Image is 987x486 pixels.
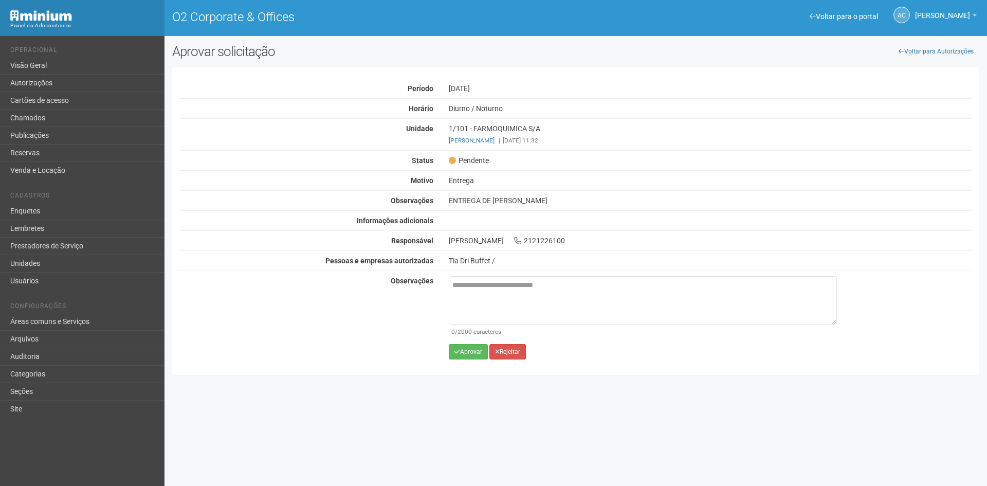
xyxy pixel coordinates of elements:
[449,344,488,359] button: Aprovar
[893,44,979,59] a: Voltar para Autorizações
[412,156,433,165] strong: Status
[10,10,72,21] img: Minium
[489,344,526,359] button: Rejeitar
[411,176,433,185] strong: Motivo
[499,137,500,144] span: |
[893,7,910,23] a: AC
[10,21,157,30] div: Painel do Administrador
[449,137,495,144] a: [PERSON_NAME]
[441,84,979,93] div: [DATE]
[172,44,568,59] h2: Aprovar solicitação
[441,196,979,205] div: ENTREGA DE [PERSON_NAME]
[441,124,979,145] div: 1/101 - FARMOQUIMICA S/A
[172,10,568,24] h1: O2 Corporate & Offices
[441,104,979,113] div: Diurno / Noturno
[10,46,157,57] li: Operacional
[449,136,972,145] div: [DATE] 11:32
[406,124,433,133] strong: Unidade
[325,257,433,265] strong: Pessoas e empresas autorizadas
[10,192,157,203] li: Cadastros
[10,302,157,313] li: Configurações
[391,277,433,285] strong: Observações
[451,328,455,335] span: 0
[915,2,970,20] span: Ana Carla de Carvalho Silva
[810,12,878,21] a: Voltar para o portal
[915,13,977,21] a: [PERSON_NAME]
[408,84,433,93] strong: Período
[391,237,433,245] strong: Responsável
[391,196,433,205] strong: Observações
[449,256,972,265] div: Tia Dri Buffet /
[441,236,979,245] div: [PERSON_NAME] 2121226100
[451,327,834,336] div: /2000 caracteres
[357,217,433,225] strong: Informações adicionais
[441,176,979,185] div: Entrega
[449,156,489,165] span: Pendente
[409,104,433,113] strong: Horário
